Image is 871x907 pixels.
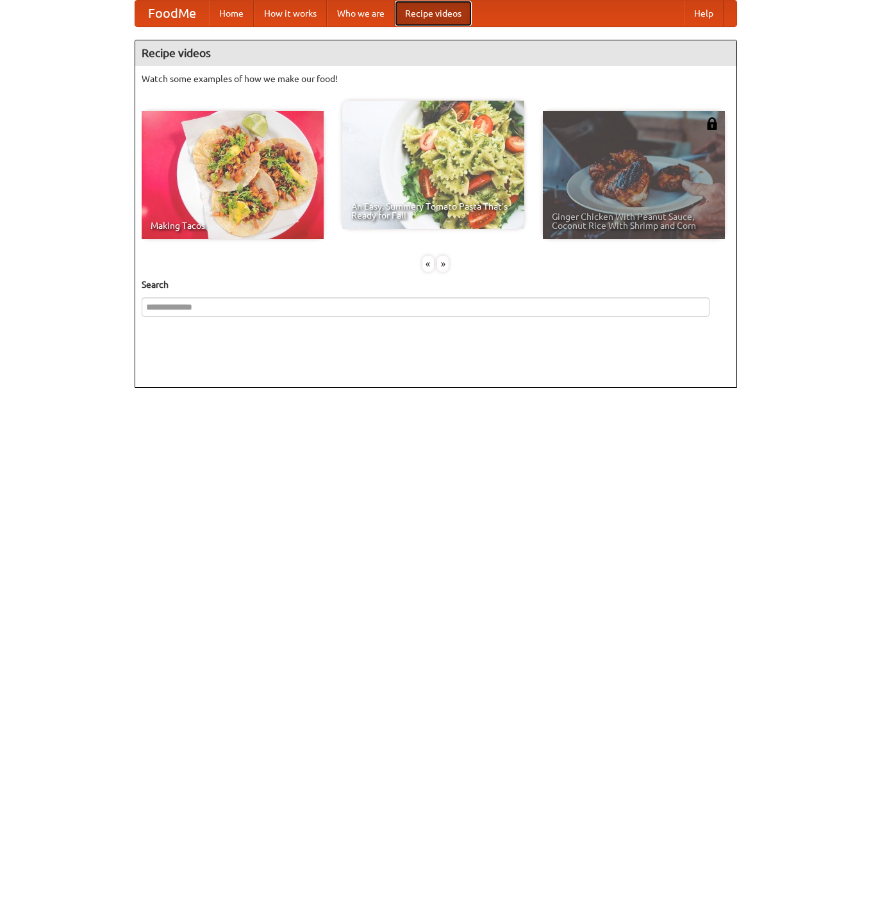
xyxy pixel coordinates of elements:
a: How it works [254,1,327,26]
a: An Easy, Summery Tomato Pasta That's Ready for Fall [342,101,524,229]
div: » [437,256,449,272]
div: « [422,256,434,272]
img: 483408.png [706,117,718,130]
a: FoodMe [135,1,209,26]
a: Help [684,1,724,26]
h5: Search [142,278,730,291]
p: Watch some examples of how we make our food! [142,72,730,85]
h4: Recipe videos [135,40,736,66]
a: Making Tacos [142,111,324,239]
a: Who we are [327,1,395,26]
a: Home [209,1,254,26]
span: An Easy, Summery Tomato Pasta That's Ready for Fall [351,202,515,220]
span: Making Tacos [151,221,315,230]
a: Recipe videos [395,1,472,26]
